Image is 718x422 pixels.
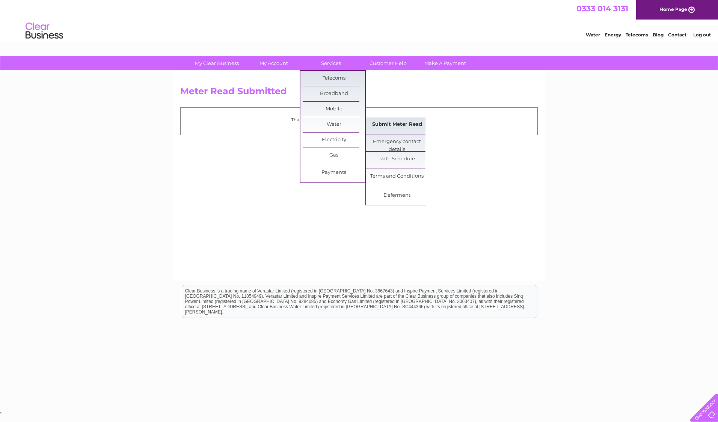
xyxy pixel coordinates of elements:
a: Submit Meter Read [366,117,428,132]
a: Energy [605,32,621,38]
a: Deferment [366,188,428,203]
a: Broadband [303,86,365,101]
a: Emergency contact details [366,134,428,149]
a: Mobile [303,102,365,117]
a: 0333 014 3131 [576,4,628,13]
a: Gas [303,148,365,163]
div: Clear Business is a trading name of Verastar Limited (registered in [GEOGRAPHIC_DATA] No. 3667643... [182,4,537,36]
a: Telecoms [626,32,648,38]
a: Water [586,32,600,38]
a: Payments [303,165,365,180]
a: My Clear Business [186,56,248,70]
a: Water [303,117,365,132]
a: Terms and Conditions [366,169,428,184]
h2: Meter Read Submitted [180,86,538,100]
p: Thank you for your time, your meter read has been received. [184,116,534,123]
a: Log out [693,32,711,38]
a: Contact [668,32,686,38]
img: logo.png [25,20,63,42]
a: Services [300,56,362,70]
a: Customer Help [357,56,419,70]
a: My Account [243,56,305,70]
a: Telecoms [303,71,365,86]
a: Rate Schedule [366,152,428,167]
a: Electricity [303,133,365,148]
a: Blog [653,32,664,38]
a: Make A Payment [414,56,476,70]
